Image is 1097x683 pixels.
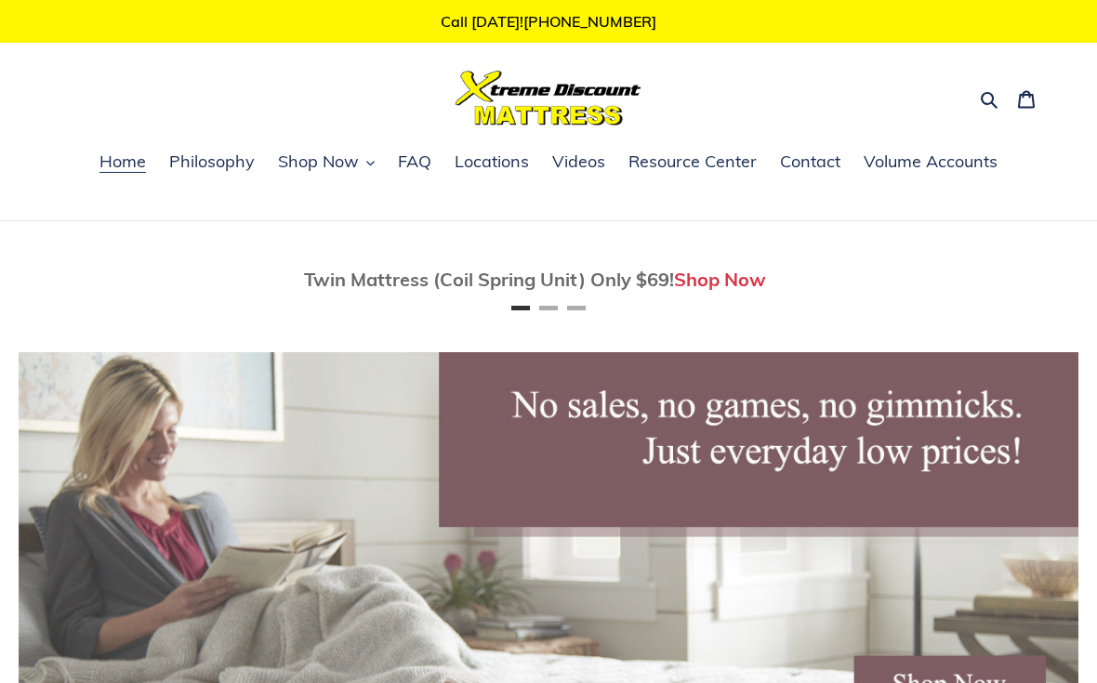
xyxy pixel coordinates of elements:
button: Page 2 [539,306,558,310]
span: Resource Center [628,151,757,173]
a: FAQ [389,149,441,177]
span: Videos [552,151,605,173]
button: Shop Now [269,149,384,177]
a: Home [90,149,155,177]
span: FAQ [398,151,431,173]
a: Philosophy [160,149,264,177]
a: Videos [543,149,615,177]
button: Page 3 [567,306,586,310]
span: Philosophy [169,151,255,173]
a: Shop Now [674,268,766,291]
span: Volume Accounts [864,151,998,173]
span: Twin Mattress (Coil Spring Unit) Only $69! [304,268,674,291]
span: Locations [455,151,529,173]
span: Contact [780,151,840,173]
a: Contact [771,149,850,177]
a: [PHONE_NUMBER] [523,12,656,31]
a: Volume Accounts [854,149,1007,177]
a: Resource Center [619,149,766,177]
a: Locations [445,149,538,177]
span: Home [99,151,146,173]
button: Page 1 [511,306,530,310]
span: Shop Now [278,151,359,173]
img: Xtreme Discount Mattress [456,71,641,125]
